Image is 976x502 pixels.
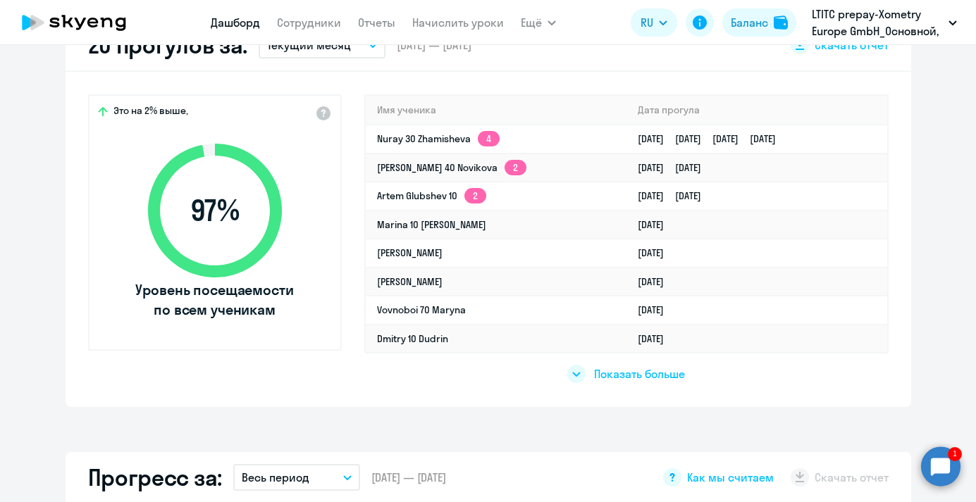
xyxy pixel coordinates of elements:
[113,104,188,121] span: Это на 2% выше,
[638,189,712,202] a: [DATE][DATE]
[626,96,887,125] th: Дата прогула
[134,280,296,320] span: Уровень посещаемости по всем ученикам
[377,132,500,145] a: Nuray 30 Zhamisheva4
[267,37,351,54] p: Текущий месяц
[641,14,653,31] span: RU
[638,275,675,288] a: [DATE]
[687,470,774,485] span: Как мы считаем
[638,246,675,259] a: [DATE]
[505,160,526,175] app-skyeng-badge: 2
[377,246,443,259] a: [PERSON_NAME]
[377,189,486,202] a: Artem Glubshev 102
[638,218,675,231] a: [DATE]
[88,463,222,491] h2: Прогресс за:
[812,6,943,39] p: LTITC prepay-Xometry Europe GmbH_Основной, Xometry Europe GmbH
[638,132,787,145] a: [DATE][DATE][DATE][DATE]
[638,332,675,345] a: [DATE]
[242,469,309,486] p: Весь период
[521,14,542,31] span: Ещё
[731,14,768,31] div: Баланс
[377,303,466,316] a: Vovnoboi 70 Maryna
[397,37,471,53] span: [DATE] — [DATE]
[521,8,556,37] button: Ещё
[464,188,486,203] app-skyeng-badge: 2
[233,464,360,491] button: Весь период
[371,470,446,485] span: [DATE] — [DATE]
[478,131,500,146] app-skyeng-badge: 4
[259,32,385,58] button: Текущий месяц
[134,194,296,227] span: 97 %
[774,15,788,30] img: balance
[377,218,486,231] a: Marina 10 [PERSON_NAME]
[722,8,796,37] button: Балансbalance
[377,275,443,288] a: [PERSON_NAME]
[805,6,964,39] button: LTITC prepay-Xometry Europe GmbH_Основной, Xometry Europe GmbH
[815,37,889,53] span: Скачать отчет
[412,15,504,30] a: Начислить уроки
[594,366,685,382] span: Показать больше
[377,161,526,174] a: [PERSON_NAME] 40 Novikova2
[277,15,341,30] a: Сотрудники
[377,332,448,345] a: Dmitry 10 Dudrin
[638,303,675,316] a: [DATE]
[88,31,248,59] h2: 20 прогулов за:
[638,161,712,174] a: [DATE][DATE]
[211,15,260,30] a: Дашборд
[358,15,395,30] a: Отчеты
[366,96,626,125] th: Имя ученика
[631,8,677,37] button: RU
